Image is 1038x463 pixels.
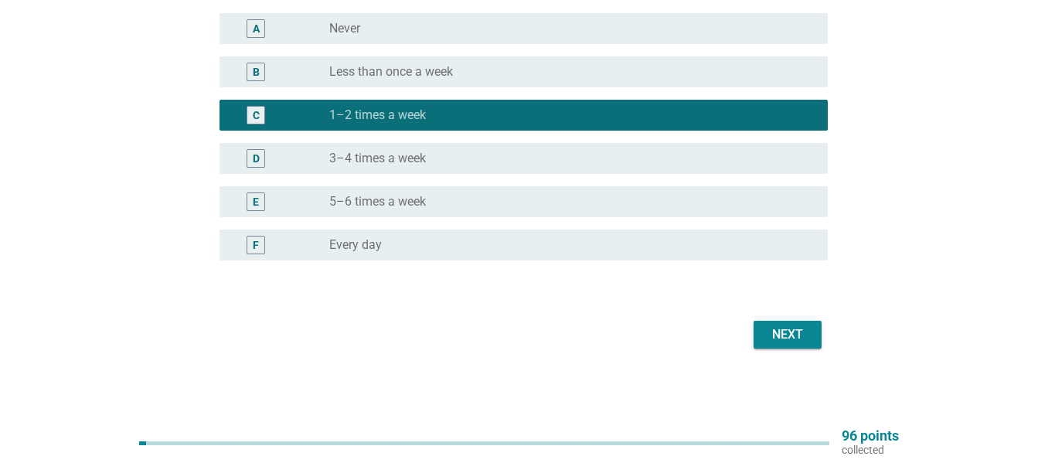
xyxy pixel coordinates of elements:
label: Less than once a week [329,64,453,80]
button: Next [754,321,822,349]
div: E [253,194,259,210]
p: collected [842,443,899,457]
div: B [253,64,260,80]
div: F [253,237,259,254]
p: 96 points [842,429,899,443]
div: A [253,21,260,37]
label: 3–4 times a week [329,151,426,166]
label: 5–6 times a week [329,194,426,209]
label: Every day [329,237,382,253]
label: 1–2 times a week [329,107,426,123]
label: Never [329,21,360,36]
div: Next [766,325,809,344]
div: C [253,107,260,124]
div: D [253,151,260,167]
